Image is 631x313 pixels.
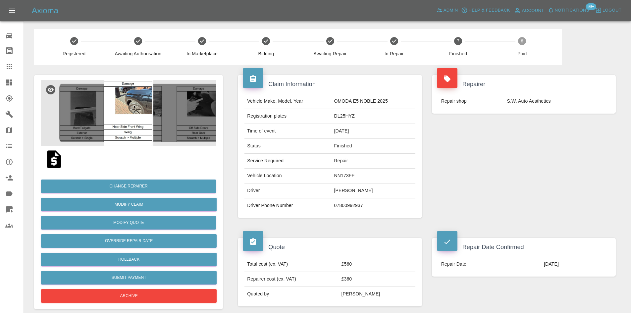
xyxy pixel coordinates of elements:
[244,139,331,154] td: Status
[332,109,415,124] td: DL25HYZ
[243,80,417,89] h4: Claim Information
[339,272,415,287] td: £360
[437,243,611,252] h4: Repair Date Confirmed
[468,7,510,14] span: Help & Feedback
[41,253,217,266] button: Rollback
[435,5,460,16] a: Admin
[555,7,589,14] span: Notifications
[522,7,544,15] span: Account
[429,50,487,57] span: Finished
[244,183,331,198] td: Driver
[244,124,331,139] td: Time of event
[437,80,611,89] h4: Repairer
[546,5,591,16] button: Notifications
[339,287,415,301] td: [PERSON_NAME]
[32,5,58,16] h5: Axioma
[109,50,167,57] span: Awaiting Authorisation
[594,5,623,16] button: Logout
[459,5,511,16] button: Help & Feedback
[332,139,415,154] td: Finished
[41,271,217,285] button: Submit Payment
[504,94,609,109] td: S.W. Auto Aesthetics
[457,39,459,43] text: 7
[439,257,541,272] td: Repair Date
[45,50,103,57] span: Registered
[332,198,415,213] td: 07800992937
[43,149,65,170] img: original/e6e1e1d2-62c6-4b66-bd52-539d37494d00
[237,50,295,57] span: Bidding
[244,109,331,124] td: Registration plates
[244,198,331,213] td: Driver Phone Number
[541,257,609,272] td: [DATE]
[332,154,415,169] td: Repair
[332,94,415,109] td: OMODA E5 NOBLE 2025
[244,169,331,183] td: Vehicle Location
[41,234,217,248] button: Override Repair Date
[586,3,596,10] span: 99+
[332,169,415,183] td: NN173FF
[41,180,216,193] button: Change Repairer
[243,243,417,252] h4: Quote
[332,124,415,139] td: [DATE]
[41,216,216,230] button: Modify Quote
[512,5,546,16] a: Account
[444,7,458,14] span: Admin
[4,3,20,19] button: Open drawer
[301,50,359,57] span: Awaiting Repair
[365,50,423,57] span: In Repair
[244,94,331,109] td: Vehicle Make, Model, Year
[244,272,339,287] td: Repairer cost (ex. VAT)
[41,198,217,211] a: Modify Claim
[339,257,415,272] td: £560
[244,154,331,169] td: Service Required
[41,289,217,303] button: Archive
[332,183,415,198] td: [PERSON_NAME]
[244,287,339,301] td: Quoted by
[603,7,621,14] span: Logout
[41,80,216,146] img: 6e2e527f-4400-4efc-9d03-442cb34f12f7
[173,50,231,57] span: In Marketplace
[244,257,339,272] td: Total cost (ex. VAT)
[439,94,504,109] td: Repair shop
[493,50,552,57] span: Paid
[521,39,523,43] text: 8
